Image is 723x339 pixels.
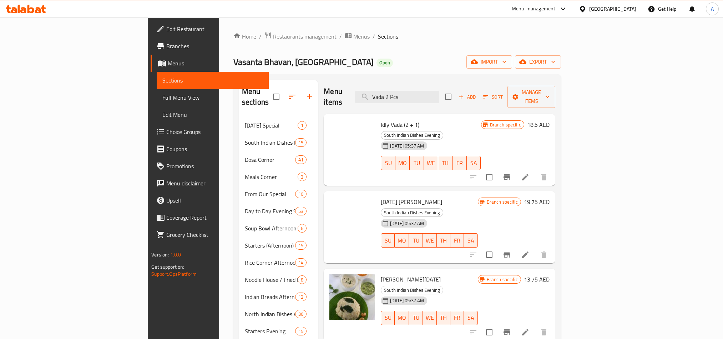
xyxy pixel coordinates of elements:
a: Edit menu item [521,173,530,181]
button: Add [456,91,479,103]
span: Sections [162,76,263,85]
span: Starters Evening [245,327,295,335]
button: import [466,55,512,69]
span: TU [412,235,420,246]
a: Support.OpsPlatform [151,269,197,279]
div: South Indian Dishes Evening [381,131,443,140]
button: WE [424,156,438,170]
span: Indian Breads Afternoon [245,293,295,301]
span: TU [412,313,420,323]
a: Menu disclaimer [151,175,268,192]
span: [DATE] 05:37 AM [387,143,427,149]
span: FR [453,313,461,323]
span: Choice Groups [166,128,263,136]
a: Full Menu View [157,89,268,106]
span: South Indian Dishes Morning [245,138,295,147]
span: SU [384,235,392,246]
button: export [515,55,561,69]
span: 3 [298,174,306,180]
div: items [295,138,307,147]
span: 15 [295,139,306,146]
button: MO [395,311,409,325]
span: Add item [456,91,479,103]
button: SA [464,311,477,325]
div: items [295,241,307,250]
span: Edit Restaurant [166,25,263,33]
span: Noodle House / Fried Rice Afternoon [245,275,298,284]
span: Version: [151,250,169,259]
div: Noodle House / Fried Rice Afternoon8 [239,271,318,288]
span: Select to update [482,170,497,185]
div: Open [376,59,393,67]
span: Select all sections [269,89,284,104]
span: TH [440,235,448,246]
span: SA [470,158,478,168]
span: SA [467,313,475,323]
div: Indian Breads Afternoon12 [239,288,318,305]
div: From Our Special10 [239,185,318,203]
span: 41 [295,156,306,163]
div: Day to Day Evening Special [245,207,295,215]
span: A [711,5,714,13]
span: Upsell [166,196,263,205]
div: Starters (Afternoon)15 [239,237,318,254]
h6: 13.75 AED [524,274,550,284]
div: Day to Day Evening Special53 [239,203,318,220]
a: Promotions [151,158,268,175]
div: Soup Bowl Afternoon6 [239,220,318,237]
li: / [339,32,342,41]
span: Menu disclaimer [166,179,263,188]
div: items [295,310,307,318]
div: items [295,293,307,301]
div: Meals Corner3 [239,168,318,185]
span: 12 [295,294,306,300]
button: delete [535,246,552,263]
button: TU [409,233,423,248]
button: WE [423,311,437,325]
button: MO [395,156,410,170]
h6: 18.5 AED [527,120,550,130]
span: FR [455,158,464,168]
div: items [295,327,307,335]
span: Soup Bowl Afternoon [245,224,298,233]
span: Branch specific [484,276,521,283]
span: Vasanta Bhavan, [GEOGRAPHIC_DATA] [233,54,374,70]
span: [DATE] Special [245,121,298,130]
span: WE [426,235,434,246]
span: 10 [295,191,306,198]
button: SA [467,156,481,170]
span: WE [427,158,435,168]
span: SU [384,158,393,168]
div: Menu-management [512,5,556,13]
button: FR [452,156,467,170]
button: FR [450,311,464,325]
div: Meals Corner [245,173,298,181]
a: Upsell [151,192,268,209]
span: SU [384,313,392,323]
span: [DATE] 05:37 AM [387,297,427,304]
a: Grocery Checklist [151,226,268,243]
div: items [295,258,307,267]
span: TH [440,313,448,323]
button: SU [381,311,395,325]
span: TU [413,158,421,168]
button: FR [450,233,464,248]
button: Manage items [507,86,555,108]
span: 1.0.0 [170,250,181,259]
div: Dosa Corner [245,155,295,164]
div: items [295,155,307,164]
span: Branches [166,42,263,50]
span: FR [453,235,461,246]
span: MO [398,158,407,168]
button: SU [381,156,395,170]
span: Idly Vada (2 + 1) [381,119,419,130]
span: Sort sections [284,88,301,105]
div: From Our Special [245,190,295,198]
button: Branch-specific-item [498,246,515,263]
span: Coverage Report [166,213,263,222]
a: Sections [157,72,268,89]
a: Choice Groups [151,123,268,140]
a: Branches [151,38,268,55]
